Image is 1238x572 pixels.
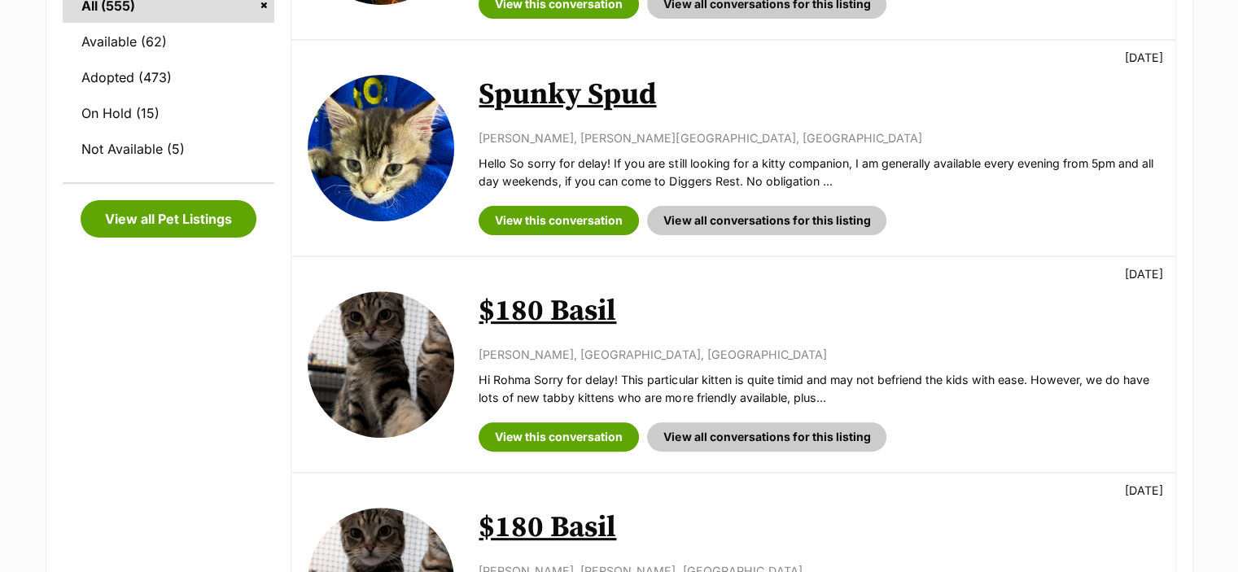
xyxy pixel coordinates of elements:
a: View this conversation [479,422,639,452]
a: View this conversation [479,206,639,235]
p: Hi Rohma Sorry for delay! This particular kitten is quite timid and may not befriend the kids wit... [479,371,1158,406]
a: Not Available (5) [63,132,275,166]
a: View all conversations for this listing [647,422,886,452]
a: $180 Basil [479,509,616,546]
a: Available (62) [63,24,275,59]
a: On Hold (15) [63,96,275,130]
p: [PERSON_NAME], [GEOGRAPHIC_DATA], [GEOGRAPHIC_DATA] [479,346,1158,363]
img: $180 Basil [308,291,454,438]
p: [DATE] [1125,482,1163,499]
p: [PERSON_NAME], [PERSON_NAME][GEOGRAPHIC_DATA], [GEOGRAPHIC_DATA] [479,129,1158,146]
a: View all Pet Listings [81,200,256,238]
a: Adopted (473) [63,60,275,94]
a: View all conversations for this listing [647,206,886,235]
p: Hello So sorry for delay! If you are still looking for a kitty companion, I am generally availabl... [479,155,1158,190]
a: $180 Basil [479,293,616,330]
p: [DATE] [1125,49,1163,66]
a: Spunky Spud [479,76,656,113]
img: Spunky Spud [308,75,454,221]
p: [DATE] [1125,265,1163,282]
